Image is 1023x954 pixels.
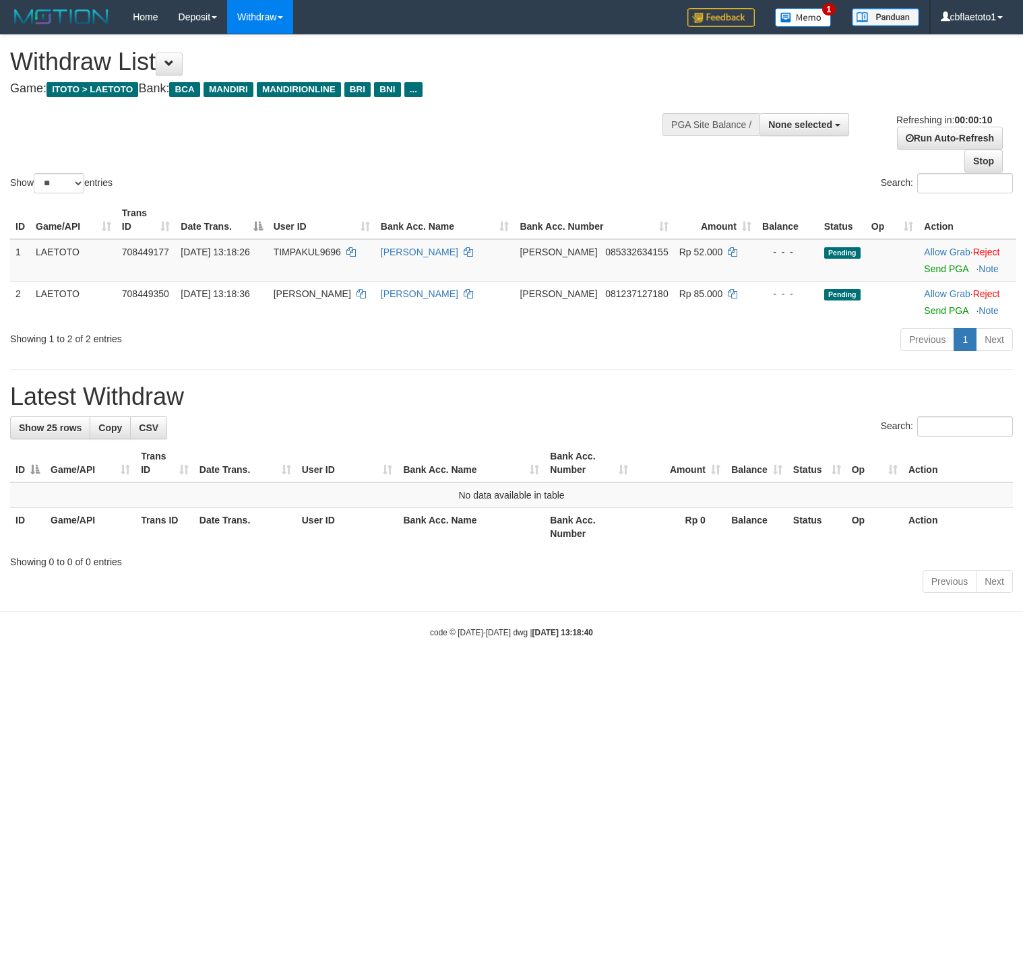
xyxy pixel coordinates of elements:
[846,508,903,546] th: Op
[274,247,341,257] span: TIMPAKUL9696
[919,239,1016,282] td: ·
[10,281,30,323] td: 2
[45,444,135,482] th: Game/API: activate to sort column ascending
[979,305,999,316] a: Note
[679,288,723,299] span: Rp 85.000
[169,82,199,97] span: BCA
[117,201,176,239] th: Trans ID: activate to sort column ascending
[10,239,30,282] td: 1
[897,127,1003,150] a: Run Auto-Refresh
[824,289,861,300] span: Pending
[726,508,788,546] th: Balance
[633,508,726,546] th: Rp 0
[297,508,398,546] th: User ID
[10,550,1013,569] div: Showing 0 to 0 of 0 entries
[881,416,1013,437] label: Search:
[973,247,1000,257] a: Reject
[10,383,1013,410] h1: Latest Withdraw
[181,247,249,257] span: [DATE] 13:18:26
[924,288,972,299] span: ·
[204,82,253,97] span: MANDIRI
[520,288,597,299] span: [PERSON_NAME]
[135,508,194,546] th: Trans ID
[762,287,813,300] div: - - -
[896,115,992,125] span: Refreshing in:
[122,247,169,257] span: 708449177
[130,416,167,439] a: CSV
[98,422,122,433] span: Copy
[919,281,1016,323] td: ·
[135,444,194,482] th: Trans ID: activate to sort column ascending
[398,444,545,482] th: Bank Acc. Name: activate to sort column ascending
[10,173,113,193] label: Show entries
[381,288,458,299] a: [PERSON_NAME]
[545,444,633,482] th: Bank Acc. Number: activate to sort column ascending
[19,422,82,433] span: Show 25 rows
[757,201,819,239] th: Balance
[10,82,669,96] h4: Game: Bank:
[662,113,759,136] div: PGA Site Balance /
[175,201,268,239] th: Date Trans.: activate to sort column descending
[46,82,138,97] span: ITOTO > LAETOTO
[297,444,398,482] th: User ID: activate to sort column ascending
[30,201,117,239] th: Game/API: activate to sort column ascending
[398,508,545,546] th: Bank Acc. Name
[10,201,30,239] th: ID
[181,288,249,299] span: [DATE] 13:18:36
[10,416,90,439] a: Show 25 rows
[824,247,861,259] span: Pending
[679,247,723,257] span: Rp 52.000
[375,201,515,239] th: Bank Acc. Name: activate to sort column ascending
[775,8,832,27] img: Button%20Memo.svg
[788,444,846,482] th: Status: activate to sort column ascending
[10,508,45,546] th: ID
[34,173,84,193] select: Showentries
[381,247,458,257] a: [PERSON_NAME]
[917,173,1013,193] input: Search:
[768,119,832,130] span: None selected
[759,113,849,136] button: None selected
[139,422,158,433] span: CSV
[762,245,813,259] div: - - -
[514,201,673,239] th: Bank Acc. Number: activate to sort column ascending
[923,570,976,593] a: Previous
[726,444,788,482] th: Balance: activate to sort column ascending
[954,115,992,125] strong: 00:00:10
[605,247,668,257] span: Copy 085332634155 to clipboard
[10,327,416,346] div: Showing 1 to 2 of 2 entries
[976,328,1013,351] a: Next
[532,628,593,637] strong: [DATE] 13:18:40
[919,201,1016,239] th: Action
[520,247,597,257] span: [PERSON_NAME]
[881,173,1013,193] label: Search:
[788,508,846,546] th: Status
[866,201,919,239] th: Op: activate to sort column ascending
[846,444,903,482] th: Op: activate to sort column ascending
[822,3,836,15] span: 1
[10,7,113,27] img: MOTION_logo.png
[30,281,117,323] td: LAETOTO
[194,444,297,482] th: Date Trans.: activate to sort column ascending
[924,247,970,257] a: Allow Grab
[852,8,919,26] img: panduan.png
[90,416,131,439] a: Copy
[194,508,297,546] th: Date Trans.
[30,239,117,282] td: LAETOTO
[954,328,976,351] a: 1
[10,482,1013,508] td: No data available in table
[268,201,375,239] th: User ID: activate to sort column ascending
[924,263,968,274] a: Send PGA
[274,288,351,299] span: [PERSON_NAME]
[122,288,169,299] span: 708449350
[917,416,1013,437] input: Search:
[374,82,400,97] span: BNI
[10,49,669,75] h1: Withdraw List
[674,201,757,239] th: Amount: activate to sort column ascending
[687,8,755,27] img: Feedback.jpg
[924,288,970,299] a: Allow Grab
[633,444,726,482] th: Amount: activate to sort column ascending
[819,201,866,239] th: Status
[430,628,593,637] small: code © [DATE]-[DATE] dwg |
[903,508,1013,546] th: Action
[903,444,1013,482] th: Action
